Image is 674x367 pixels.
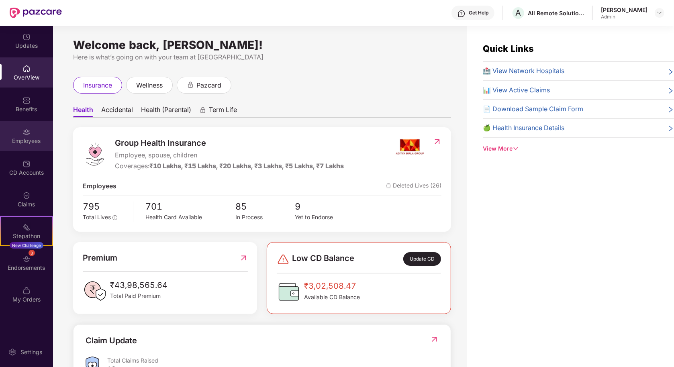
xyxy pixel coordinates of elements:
span: 85 [235,200,295,213]
div: New Challenge [10,242,43,249]
span: insurance [83,80,112,90]
img: RedirectIcon [433,138,441,146]
img: svg+xml;base64,PHN2ZyBpZD0iTXlfT3JkZXJzIiBkYXRhLW5hbWU9Ik15IE9yZGVycyIgeG1sbnM9Imh0dHA6Ly93d3cudz... [22,287,31,295]
div: Coverages: [115,161,344,171]
div: In Process [235,213,295,222]
div: Get Help [469,10,488,16]
img: insurerIcon [395,137,425,157]
img: svg+xml;base64,PHN2ZyB4bWxucz0iaHR0cDovL3d3dy53My5vcmcvMjAwMC9zdmciIHdpZHRoPSIyMSIgaGVpZ2h0PSIyMC... [22,223,31,231]
span: 🍏 Health Insurance Details [483,123,565,133]
span: right [668,106,674,114]
span: 9 [295,200,355,213]
span: Employees [83,181,116,191]
img: svg+xml;base64,PHN2ZyBpZD0iQ0RfQWNjb3VudHMiIGRhdGEtbmFtZT0iQ0QgQWNjb3VudHMiIHhtbG5zPSJodHRwOi8vd3... [22,160,31,168]
span: ₹3,02,508.47 [304,280,360,292]
span: down [513,146,519,151]
span: Quick Links [483,43,534,54]
img: svg+xml;base64,PHN2ZyBpZD0iRGFuZ2VyLTMyeDMyIiB4bWxucz0iaHR0cDovL3d3dy53My5vcmcvMjAwMC9zdmciIHdpZH... [277,253,290,266]
div: Update CD [403,252,441,266]
img: CDBalanceIcon [277,280,301,304]
span: Available CD Balance [304,293,360,302]
span: Health [73,106,93,117]
span: 795 [83,200,128,213]
div: Health Card Available [145,213,235,222]
div: Yet to Endorse [295,213,355,222]
div: Settings [18,348,45,356]
span: right [668,87,674,95]
div: Claim Update [86,334,137,347]
span: Total Lives [83,214,111,220]
span: A [516,8,521,18]
span: wellness [136,80,163,90]
img: svg+xml;base64,PHN2ZyBpZD0iSGVscC0zMngzMiIgeG1sbnM9Imh0dHA6Ly93d3cudzMub3JnLzIwMDAvc3ZnIiB3aWR0aD... [458,10,466,18]
img: svg+xml;base64,PHN2ZyBpZD0iU2V0dGluZy0yMHgyMCIgeG1sbnM9Imh0dHA6Ly93d3cudzMub3JnLzIwMDAvc3ZnIiB3aW... [8,348,16,356]
span: right [668,67,674,76]
div: Here is what’s going on with your team at [GEOGRAPHIC_DATA] [73,52,451,62]
span: right [668,124,674,133]
div: animation [199,106,206,114]
img: RedirectIcon [430,335,439,343]
img: RedirectIcon [239,252,248,264]
div: Admin [601,14,647,20]
img: New Pazcare Logo [10,8,62,18]
span: Group Health Insurance [115,137,344,149]
span: Low CD Balance [292,252,354,266]
img: svg+xml;base64,PHN2ZyBpZD0iQmVuZWZpdHMiIHhtbG5zPSJodHRwOi8vd3d3LnczLm9yZy8yMDAwL3N2ZyIgd2lkdGg9Ij... [22,96,31,104]
div: View More [483,144,674,153]
div: Total Claims Raised [107,357,439,364]
img: svg+xml;base64,PHN2ZyBpZD0iSG9tZSIgeG1sbnM9Imh0dHA6Ly93d3cudzMub3JnLzIwMDAvc3ZnIiB3aWR0aD0iMjAiIG... [22,65,31,73]
span: 🏥 View Network Hospitals [483,66,565,76]
span: Total Paid Premium [110,292,167,300]
span: ₹43,98,565.64 [110,279,167,292]
img: svg+xml;base64,PHN2ZyBpZD0iRW1wbG95ZWVzIiB4bWxucz0iaHR0cDovL3d3dy53My5vcmcvMjAwMC9zdmciIHdpZHRoPS... [22,128,31,136]
img: svg+xml;base64,PHN2ZyBpZD0iQ2xhaW0iIHhtbG5zPSJodHRwOi8vd3d3LnczLm9yZy8yMDAwL3N2ZyIgd2lkdGg9IjIwIi... [22,192,31,200]
span: Accidental [101,106,133,117]
img: PaidPremiumIcon [83,279,107,303]
span: Health (Parental) [141,106,191,117]
div: 3 [29,250,35,256]
div: Welcome back, [PERSON_NAME]! [73,42,451,48]
span: 📄 Download Sample Claim Form [483,104,584,114]
span: Premium [83,252,117,264]
div: [PERSON_NAME] [601,6,647,14]
div: Stepathon [1,232,52,240]
span: 📊 View Active Claims [483,85,550,95]
div: animation [187,81,194,88]
img: svg+xml;base64,PHN2ZyBpZD0iRHJvcGRvd24tMzJ4MzIiIHhtbG5zPSJodHRwOi8vd3d3LnczLm9yZy8yMDAwL3N2ZyIgd2... [656,10,663,16]
span: Deleted Lives (26) [386,181,441,191]
span: 701 [145,200,235,213]
div: All Remote Solutions Private Limited [528,9,584,17]
span: ₹10 Lakhs, ₹15 Lakhs, ₹20 Lakhs, ₹3 Lakhs, ₹5 Lakhs, ₹7 Lakhs [149,162,344,170]
span: Term Life [209,106,237,117]
img: logo [83,142,107,166]
span: Employee, spouse, children [115,150,344,160]
span: pazcard [196,80,221,90]
img: svg+xml;base64,PHN2ZyBpZD0iVXBkYXRlZCIgeG1sbnM9Imh0dHA6Ly93d3cudzMub3JnLzIwMDAvc3ZnIiB3aWR0aD0iMj... [22,33,31,41]
img: deleteIcon [386,183,391,188]
img: svg+xml;base64,PHN2ZyBpZD0iRW5kb3JzZW1lbnRzIiB4bWxucz0iaHR0cDovL3d3dy53My5vcmcvMjAwMC9zdmciIHdpZH... [22,255,31,263]
span: info-circle [112,215,117,220]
